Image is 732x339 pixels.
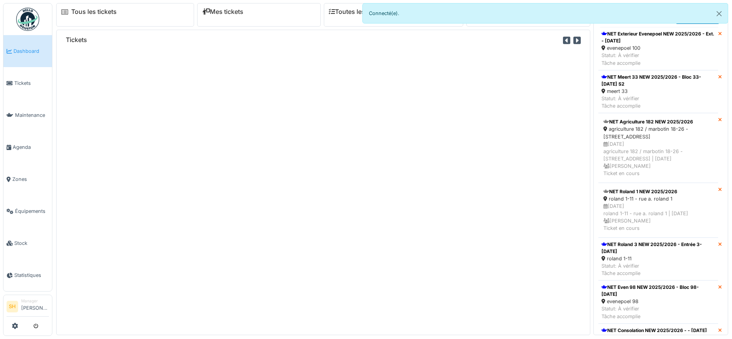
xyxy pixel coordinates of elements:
img: Badge_color-CXgf-gQk.svg [16,8,39,31]
a: NET Agriculture 182 NEW 2025/2026 agriculture 182 / marbotin 18-26 - [STREET_ADDRESS] [DATE]agric... [598,113,718,182]
a: Mes tickets [202,8,243,15]
div: NET Consolation NEW 2025/2026 - - [DATE] [601,327,707,334]
div: Connecté(e). [362,3,729,24]
a: NET Meert 33 NEW 2025/2026 - Bloc 33- [DATE] S2 meert 33 Statut: À vérifierTâche accomplie [598,70,718,113]
button: Close [710,3,728,24]
div: NET Agriculture 182 NEW 2025/2026 [603,118,713,125]
div: NET Even 98 NEW 2025/2026 - Bloc 98- [DATE] [601,284,715,298]
div: NET Meert 33 NEW 2025/2026 - Bloc 33- [DATE] S2 [601,74,715,88]
div: NET Roland 3 NEW 2025/2026 - Entrée 3- [DATE] [601,241,715,255]
a: Équipements [3,195,52,227]
div: Statut: À vérifier Tâche accomplie [601,262,715,277]
div: NET Exterieur Evenepoel NEW 2025/2026 - Ext. - [DATE] [601,30,715,44]
div: roland 1-11 [601,255,715,262]
a: NET Roland 1 NEW 2025/2026 roland 1-11 - rue a. roland 1 [DATE]roland 1-11 - rue a. roland 1 | [D... [598,183,718,238]
span: Statistiques [14,272,49,279]
a: Dashboard [3,35,52,67]
div: Statut: À vérifier Tâche accomplie [601,95,715,110]
a: SH Manager[PERSON_NAME] [7,298,49,317]
div: evenepoel 100 [601,44,715,52]
a: Zones [3,163,52,195]
a: NET Exterieur Evenepoel NEW 2025/2026 - Ext. - [DATE] evenepoel 100 Statut: À vérifierTâche accom... [598,27,718,70]
div: evenepoel 98 [601,298,715,305]
a: Stock [3,227,52,259]
div: [DATE] agriculture 182 / marbotin 18-26 - [STREET_ADDRESS] | [DATE] [PERSON_NAME] Ticket en cours [603,140,713,177]
span: Tickets [14,79,49,87]
a: Statistiques [3,259,52,291]
span: Maintenance [15,111,49,119]
div: agriculture 182 / marbotin 18-26 - [STREET_ADDRESS] [603,125,713,140]
div: roland 1-11 - rue a. roland 1 [603,195,713,202]
li: [PERSON_NAME] [21,298,49,315]
div: Statut: À vérifier Tâche accomplie [601,305,715,320]
a: Tous les tickets [71,8,117,15]
div: meert 33 [601,88,715,95]
div: Manager [21,298,49,304]
span: Agenda [13,143,49,151]
a: Agenda [3,131,52,163]
a: Maintenance [3,99,52,131]
a: NET Roland 3 NEW 2025/2026 - Entrée 3- [DATE] roland 1-11 Statut: À vérifierTâche accomplie [598,238,718,281]
a: Toutes les tâches [329,8,386,15]
span: Zones [12,175,49,183]
div: [DATE] roland 1-11 - rue a. roland 1 | [DATE] [PERSON_NAME] Ticket en cours [603,202,713,232]
a: NET Even 98 NEW 2025/2026 - Bloc 98- [DATE] evenepoel 98 Statut: À vérifierTâche accomplie [598,280,718,324]
a: Tickets [3,67,52,99]
span: Équipements [15,207,49,215]
span: Dashboard [13,47,49,55]
div: Statut: À vérifier Tâche accomplie [601,52,715,66]
div: NET Roland 1 NEW 2025/2026 [603,188,713,195]
h6: Tickets [66,36,87,44]
span: Stock [14,239,49,247]
li: SH [7,301,18,312]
